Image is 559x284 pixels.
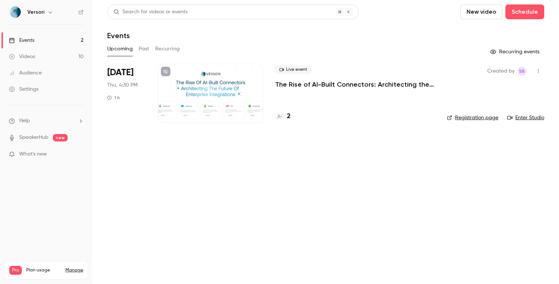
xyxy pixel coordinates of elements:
[505,4,544,19] button: Schedule
[447,114,498,121] a: Registration page
[65,267,83,273] a: Manage
[19,117,30,125] span: Help
[107,64,146,123] div: Oct 2 Thu, 4:30 PM (Europe/London)
[275,65,312,74] span: Live event
[107,31,130,40] h1: Events
[53,134,68,141] span: new
[19,134,48,141] a: SpeakerHub
[9,86,38,93] div: Settings
[114,8,187,16] div: Search for videos or events
[275,80,435,89] a: The Rise of AI-Built Connectors: Architecting the Future of Enterprise Integration
[26,267,61,273] span: Plan usage
[507,114,544,121] a: Enter Studio
[139,43,149,55] button: Past
[107,95,120,101] div: 1 h
[287,111,291,121] h4: 2
[275,111,291,121] a: 2
[9,6,21,18] img: Versori
[27,9,44,16] h6: Versori
[519,67,525,76] span: SB
[107,67,133,78] span: [DATE]
[19,150,47,158] span: What's new
[518,67,526,76] span: Sophie Burgess
[9,117,84,125] li: help-dropdown-opener
[9,53,35,60] div: Videos
[9,69,42,77] div: Audience
[75,151,84,158] iframe: Noticeable Trigger
[107,43,133,55] button: Upcoming
[107,81,138,89] span: Thu, 4:30 PM
[155,43,180,55] button: Recurring
[9,266,22,275] span: Pro
[460,4,502,19] button: New video
[9,37,34,44] div: Events
[487,46,544,58] button: Recurring events
[487,67,515,76] span: Created by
